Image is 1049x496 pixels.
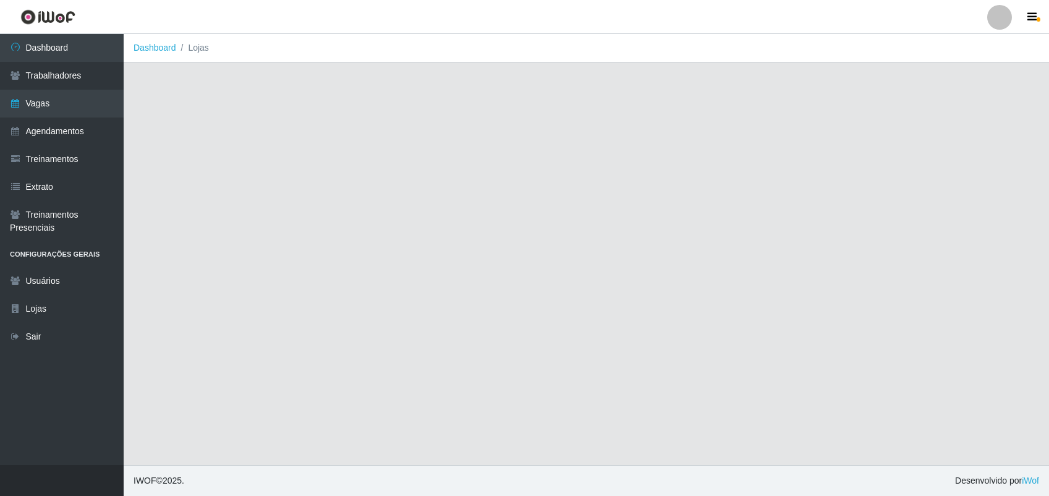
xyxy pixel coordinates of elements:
[134,43,176,53] a: Dashboard
[124,34,1049,62] nav: breadcrumb
[134,474,184,487] span: © 2025 .
[20,9,75,25] img: CoreUI Logo
[134,476,156,485] span: IWOF
[955,474,1039,487] span: Desenvolvido por
[1022,476,1039,485] a: iWof
[176,41,209,54] li: Lojas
